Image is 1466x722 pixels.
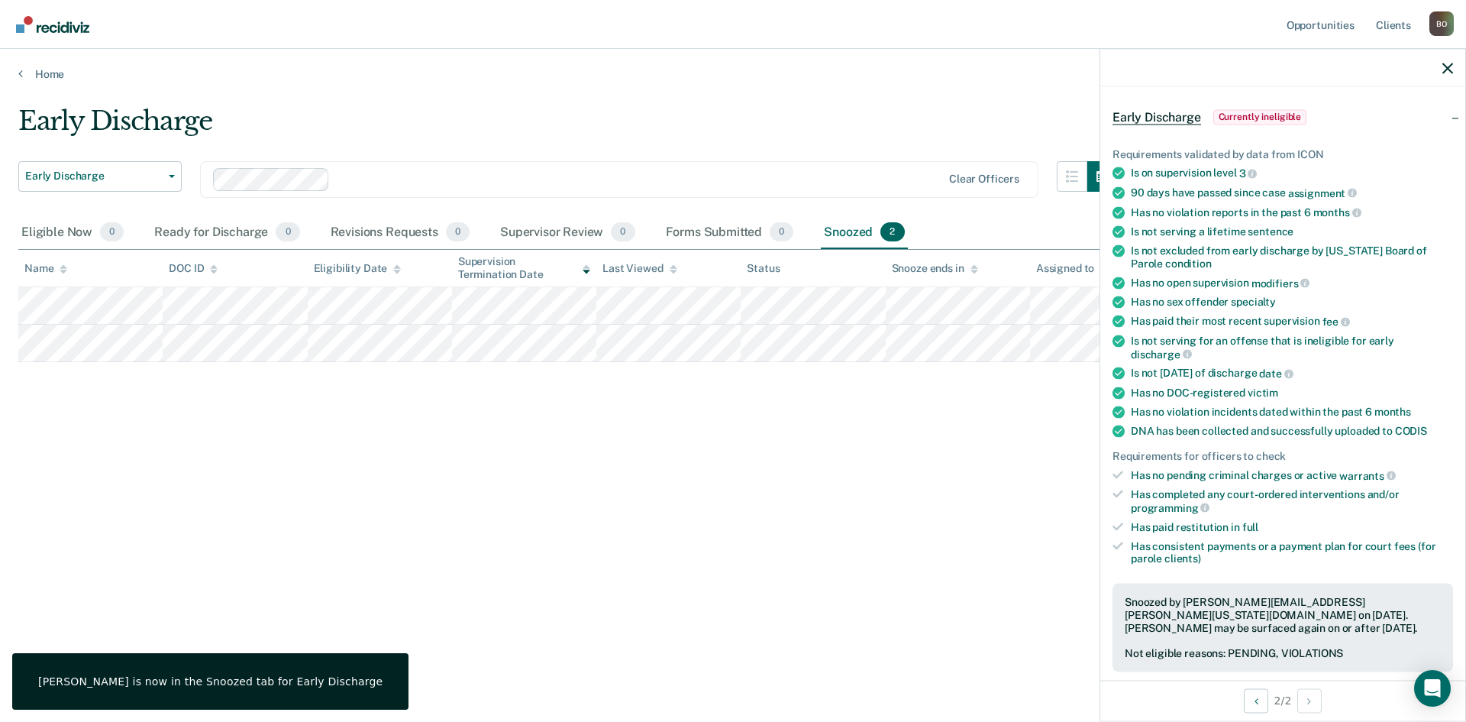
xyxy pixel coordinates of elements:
[1248,386,1278,398] span: victim
[18,216,127,250] div: Eligible Now
[458,255,590,281] div: Supervision Termination Date
[602,262,676,275] div: Last Viewed
[1131,405,1453,418] div: Has no violation incidents dated within the past 6
[1131,501,1209,513] span: programming
[1131,334,1453,360] div: Is not serving for an offense that is ineligible for early
[1131,186,1453,199] div: 90 days have passed since case
[1244,688,1268,713] button: Previous Opportunity
[1036,262,1108,275] div: Assigned to
[1131,424,1453,437] div: DNA has been collected and successfully uploaded to
[1231,296,1276,308] span: specialty
[1242,520,1258,533] span: full
[24,262,67,275] div: Name
[1100,92,1465,141] div: Early DischargeCurrently ineligible
[880,222,904,242] span: 2
[1164,552,1201,565] span: clients)
[1131,244,1453,270] div: Is not excluded from early discharge by [US_STATE] Board of Parole
[1429,11,1454,36] div: B O
[1165,257,1212,269] span: condition
[1131,539,1453,565] div: Has consistent payments or a payment plan for court fees (for parole
[1125,596,1441,634] div: Snoozed by [PERSON_NAME][EMAIL_ADDRESS][PERSON_NAME][US_STATE][DOMAIN_NAME] on [DATE]. [PERSON_NA...
[1131,206,1453,219] div: Has no violation reports in the past 6
[1213,109,1307,125] span: Currently ineligible
[1131,386,1453,399] div: Has no DOC-registered
[314,262,402,275] div: Eligibility Date
[1239,167,1258,180] span: 3
[1131,167,1453,180] div: Is on supervision level
[1313,206,1361,219] span: months
[1251,277,1310,289] span: modifiers
[1131,315,1453,329] div: Has paid their most recent supervision
[770,222,793,242] span: 0
[100,222,124,242] span: 0
[663,216,797,250] div: Forms Submitted
[1131,520,1453,533] div: Has paid restitution in
[1131,348,1192,360] span: discharge
[949,173,1019,186] div: Clear officers
[276,222,299,242] span: 0
[1131,367,1453,380] div: Is not [DATE] of discharge
[169,262,218,275] div: DOC ID
[151,216,302,250] div: Ready for Discharge
[1131,276,1453,290] div: Has no open supervision
[1414,670,1451,707] div: Open Intercom Messenger
[1259,367,1293,380] span: date
[611,222,635,242] span: 0
[1131,488,1453,514] div: Has completed any court-ordered interventions and/or
[497,216,638,250] div: Supervisor Review
[1125,647,1441,660] div: Not eligible reasons: PENDING, VIOLATIONS
[446,222,470,242] span: 0
[38,675,383,688] div: [PERSON_NAME] is now in the Snoozed tab for Early Discharge
[1374,405,1411,417] span: months
[328,216,473,250] div: Revisions Requests
[1322,316,1350,328] span: fee
[892,262,978,275] div: Snooze ends in
[16,16,89,33] img: Recidiviz
[821,216,907,250] div: Snoozed
[1131,225,1453,238] div: Is not serving a lifetime
[1112,449,1453,462] div: Requirements for officers to check
[1131,296,1453,309] div: Has no sex offender
[1112,109,1201,125] span: Early Discharge
[1248,225,1293,238] span: sentence
[1395,424,1427,436] span: CODIS
[1131,468,1453,482] div: Has no pending criminal charges or active
[18,67,1448,81] a: Home
[1429,11,1454,36] button: Profile dropdown button
[1339,469,1396,481] span: warrants
[1100,680,1465,720] div: 2 / 2
[747,262,780,275] div: Status
[18,105,1118,149] div: Early Discharge
[1112,147,1453,160] div: Requirements validated by data from ICON
[25,170,163,183] span: Early Discharge
[1288,186,1357,199] span: assignment
[1297,688,1322,713] button: Next Opportunity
